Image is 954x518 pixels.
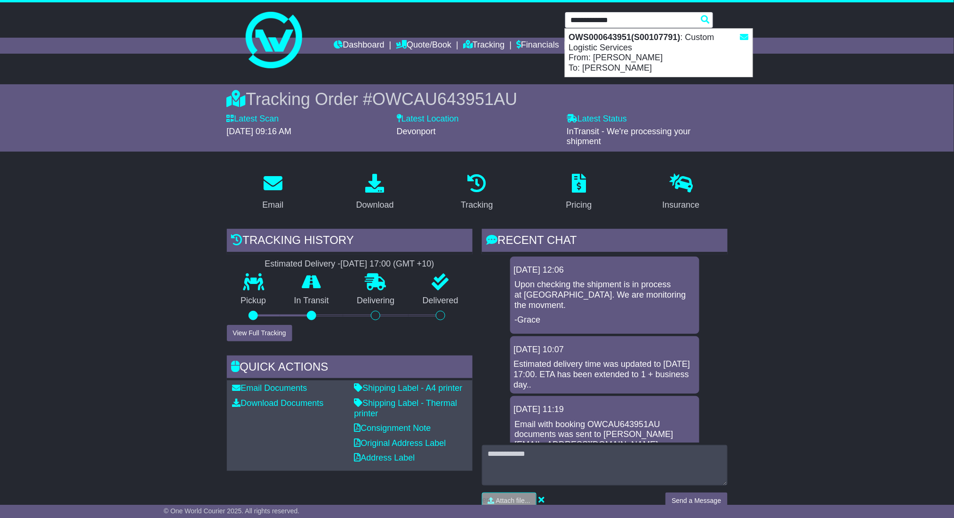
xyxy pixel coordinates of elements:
div: RECENT CHAT [482,229,728,254]
a: Email [256,170,289,215]
p: Email with booking OWCAU643951AU documents was sent to [PERSON_NAME][EMAIL_ADDRESS][DOMAIN_NAME]. [515,420,695,450]
p: Delivering [343,296,409,306]
label: Latest Scan [227,114,279,124]
div: Pricing [566,199,592,211]
p: Upon checking the shipment is in process at [GEOGRAPHIC_DATA]. We are monitoring the movment. [515,280,695,310]
a: Download Documents [232,398,324,408]
div: Download [356,199,394,211]
div: : Custom Logistic Services From: [PERSON_NAME] To: [PERSON_NAME] [565,29,753,77]
div: [DATE] 12:06 [514,265,696,275]
span: InTransit - We're processing your shipment [567,127,691,146]
a: Shipping Label - A4 printer [354,383,463,393]
a: Address Label [354,453,415,462]
p: Pickup [227,296,281,306]
div: Tracking Order # [227,89,728,109]
div: Tracking history [227,229,473,254]
a: Pricing [560,170,598,215]
a: Tracking [463,38,505,54]
a: Tracking [455,170,499,215]
span: OWCAU643951AU [372,89,517,109]
a: Original Address Label [354,438,446,448]
p: -Grace [515,315,695,325]
a: Email Documents [232,383,307,393]
p: Delivered [409,296,473,306]
label: Latest Location [397,114,459,124]
div: Estimated delivery time was updated to [DATE] 17:00. ETA has been extended to 1 + business day.. [514,359,696,390]
div: Estimated Delivery - [227,259,473,269]
span: © One World Courier 2025. All rights reserved. [164,507,300,515]
a: Dashboard [334,38,385,54]
label: Latest Status [567,114,627,124]
span: [DATE] 09:16 AM [227,127,292,136]
a: Insurance [657,170,706,215]
button: Send a Message [665,493,727,509]
button: View Full Tracking [227,325,292,341]
div: [DATE] 11:19 [514,405,696,415]
div: Insurance [663,199,700,211]
strong: OWS000643951(S00107791) [569,32,681,42]
div: [DATE] 10:07 [514,345,696,355]
a: Consignment Note [354,423,431,433]
a: Financials [516,38,559,54]
a: Download [350,170,400,215]
span: Devonport [397,127,436,136]
div: Email [262,199,283,211]
div: Tracking [461,199,493,211]
a: Shipping Label - Thermal printer [354,398,457,418]
div: [DATE] 17:00 (GMT +10) [341,259,434,269]
div: Quick Actions [227,356,473,381]
a: Quote/Book [396,38,451,54]
p: In Transit [280,296,343,306]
